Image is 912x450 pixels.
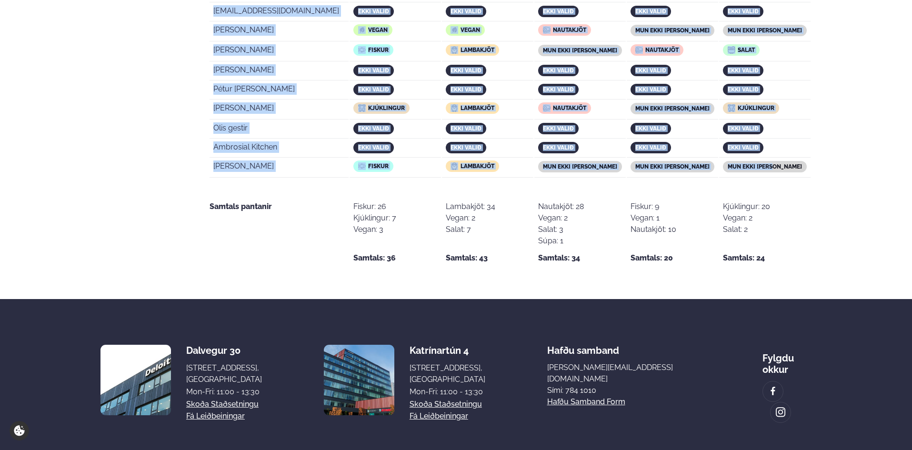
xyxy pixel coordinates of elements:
[210,120,349,139] td: Olis gestir
[186,399,259,410] a: Skoða staðsetningu
[635,144,666,151] span: ekki valið
[635,125,666,132] span: ekki valið
[451,86,481,93] span: ekki valið
[538,224,584,235] div: Salat: 3
[451,67,481,74] span: ekki valið
[451,125,481,132] span: ekki valið
[410,362,485,385] div: [STREET_ADDRESS], [GEOGRAPHIC_DATA]
[543,104,551,112] img: icon img
[210,62,349,80] td: [PERSON_NAME]
[728,8,759,15] span: ekki valið
[451,26,458,34] img: icon img
[353,252,396,264] strong: Samtals: 36
[543,26,551,34] img: icon img
[210,42,349,61] td: [PERSON_NAME]
[728,104,735,112] img: icon img
[461,27,480,33] span: Vegan
[762,345,812,375] div: Fylgdu okkur
[186,386,262,398] div: Mon-Fri: 11:00 - 13:30
[631,201,676,212] div: Fiskur: 9
[10,421,29,440] a: Cookie settings
[358,46,366,54] img: icon img
[768,386,778,397] img: image alt
[543,8,574,15] span: ekki valið
[728,86,759,93] span: ekki valið
[635,8,666,15] span: ekki valið
[210,140,349,158] td: Ambrosial Kitchen
[353,201,396,212] div: Fiskur: 26
[410,386,485,398] div: Mon-Fri: 11:00 - 13:30
[631,252,673,264] strong: Samtals: 20
[771,402,791,422] a: image alt
[738,105,774,111] span: Kjúklingur
[210,202,271,211] strong: Samtals pantanir
[538,252,580,264] strong: Samtals: 34
[635,67,666,74] span: ekki valið
[358,144,389,151] span: ekki valið
[451,162,458,170] img: icon img
[210,22,349,41] td: [PERSON_NAME]
[446,224,495,235] div: Salat: 7
[353,224,396,235] div: Vegan: 3
[358,125,389,132] span: ekki valið
[446,201,495,212] div: Lambakjöt: 34
[728,144,759,151] span: ekki valið
[446,252,488,264] strong: Samtals: 43
[100,345,171,415] img: image alt
[631,212,676,224] div: Vegan: 1
[186,362,262,385] div: [STREET_ADDRESS], [GEOGRAPHIC_DATA]
[631,224,676,235] div: Nautakjöt: 10
[210,81,349,100] td: Pétur [PERSON_NAME]
[410,399,482,410] a: Skoða staðsetningu
[543,47,617,54] span: mun ekki [PERSON_NAME]
[553,105,586,111] span: Nautakjöt
[645,47,679,53] span: Nautakjöt
[738,47,755,53] span: Salat
[446,212,495,224] div: Vegan: 2
[543,163,617,170] span: mun ekki [PERSON_NAME]
[358,26,366,34] img: icon img
[728,46,735,54] img: icon img
[543,86,574,93] span: ekki valið
[451,104,458,112] img: icon img
[547,385,701,396] p: Sími: 784 1010
[461,47,494,53] span: Lambakjöt
[210,159,349,178] td: [PERSON_NAME]
[368,27,388,33] span: Vegan
[547,362,701,385] a: [PERSON_NAME][EMAIL_ADDRESS][DOMAIN_NAME]
[547,337,619,356] span: Hafðu samband
[461,105,494,111] span: Lambakjöt
[451,8,481,15] span: ekki valið
[358,8,389,15] span: ekki valið
[410,410,468,422] a: Fá leiðbeiningar
[723,212,770,224] div: Vegan: 2
[728,27,802,34] span: mun ekki [PERSON_NAME]
[635,86,666,93] span: ekki valið
[763,381,783,401] a: image alt
[368,105,405,111] span: Kjúklingur
[553,27,586,33] span: Nautakjöt
[635,163,710,170] span: mun ekki [PERSON_NAME]
[368,163,389,170] span: Fiskur
[358,104,366,112] img: icon img
[543,67,574,74] span: ekki valið
[186,345,262,356] div: Dalvegur 30
[358,162,366,170] img: icon img
[210,3,349,21] td: [EMAIL_ADDRESS][DOMAIN_NAME]
[410,345,485,356] div: Katrínartún 4
[635,46,643,54] img: icon img
[451,144,481,151] span: ekki valið
[324,345,394,415] img: image alt
[353,212,396,224] div: Kjúklingur: 7
[723,201,770,212] div: Kjúklingur: 20
[547,396,625,408] a: Hafðu samband form
[368,47,389,53] span: Fiskur
[451,46,458,54] img: icon img
[775,407,786,418] img: image alt
[210,100,349,120] td: [PERSON_NAME]
[728,163,802,170] span: mun ekki [PERSON_NAME]
[635,105,710,112] span: mun ekki [PERSON_NAME]
[461,163,494,170] span: Lambakjöt
[538,201,584,212] div: Nautakjöt: 28
[538,212,584,224] div: Vegan: 2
